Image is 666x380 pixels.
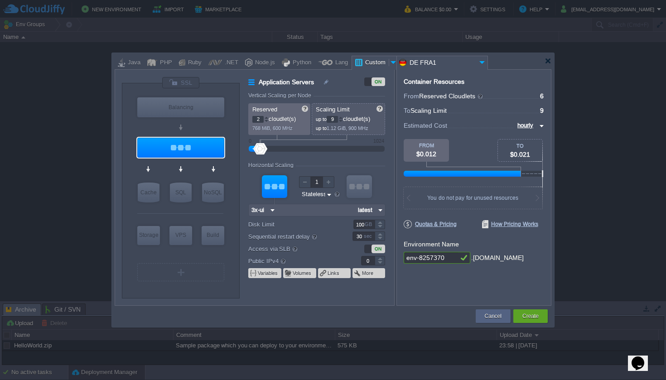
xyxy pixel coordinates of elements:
[365,220,374,229] div: GB
[137,97,224,117] div: Load Balancer
[372,77,385,86] div: ON
[137,97,224,117] div: Balancing
[125,56,140,70] div: Java
[248,92,314,99] div: Vertical Scaling per Node
[316,113,382,123] p: cloudlet(s)
[248,220,340,229] label: Disk Limit
[372,245,385,253] div: ON
[628,344,657,371] iframe: chat widget
[258,269,279,277] button: Variables
[404,107,410,114] span: To
[316,106,350,113] span: Scaling Limit
[137,226,160,245] div: Storage Containers
[482,220,538,228] span: How Pricing Works
[485,312,502,321] button: Cancel
[248,256,340,266] label: Public IPv4
[138,183,159,202] div: Cache
[328,269,340,277] button: Links
[137,263,224,281] div: Create New Layer
[522,312,539,321] button: Create
[540,107,544,114] span: 9
[404,220,457,228] span: Quotas & Pricing
[248,162,296,168] div: Horizontal Scaling
[498,143,542,149] div: TO
[249,138,251,144] div: 0
[248,244,340,254] label: Access via SLB
[373,138,384,144] div: 1024
[137,138,224,158] div: Application Servers
[362,269,374,277] button: More
[248,231,340,241] label: Sequential restart delay
[202,226,224,245] div: Build Node
[404,241,459,248] label: Environment Name
[333,56,348,70] div: Lang
[293,269,312,277] button: Volumes
[362,56,389,70] div: Custom
[404,92,419,100] span: From
[404,78,464,85] div: Container Resources
[252,113,307,123] p: cloudlet(s)
[290,56,311,70] div: Python
[416,150,436,158] span: $0.012
[170,183,192,202] div: SQL Databases
[252,56,275,70] div: Node.js
[185,56,202,70] div: Ruby
[404,120,447,130] span: Estimated Cost
[137,226,160,244] div: Storage
[252,125,293,131] span: 768 MiB, 600 MHz
[222,56,238,70] div: .NET
[202,183,224,202] div: NoSQL Databases
[364,232,374,241] div: sec
[169,226,192,244] div: VPS
[540,92,544,100] span: 6
[410,107,447,114] span: Scaling Limit
[327,125,368,131] span: 1.12 GiB, 900 MHz
[316,116,327,122] span: up to
[316,125,327,131] span: up to
[419,92,484,100] span: Reserved Cloudlets
[169,226,192,245] div: Elastic VPS
[404,143,449,148] div: FROM
[510,151,530,158] span: $0.021
[202,183,224,202] div: NoSQL
[157,56,172,70] div: PHP
[471,252,524,264] div: .[DOMAIN_NAME]
[170,183,192,202] div: SQL
[202,226,224,244] div: Build
[252,106,277,113] span: Reserved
